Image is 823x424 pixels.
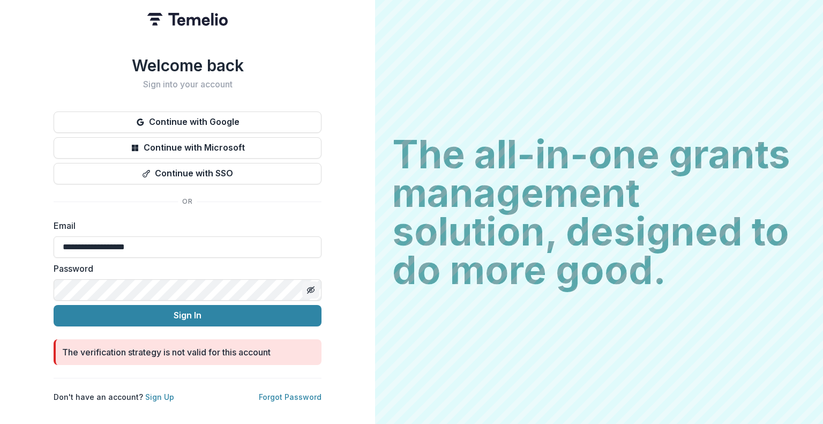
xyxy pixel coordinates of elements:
[54,391,174,403] p: Don't have an account?
[54,163,321,184] button: Continue with SSO
[54,137,321,159] button: Continue with Microsoft
[54,79,321,90] h2: Sign into your account
[54,111,321,133] button: Continue with Google
[54,262,315,275] label: Password
[54,56,321,75] h1: Welcome back
[62,346,271,359] div: The verification strategy is not valid for this account
[54,219,315,232] label: Email
[302,281,319,299] button: Toggle password visibility
[54,305,321,326] button: Sign In
[259,392,321,401] a: Forgot Password
[145,392,174,401] a: Sign Up
[147,13,228,26] img: Temelio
